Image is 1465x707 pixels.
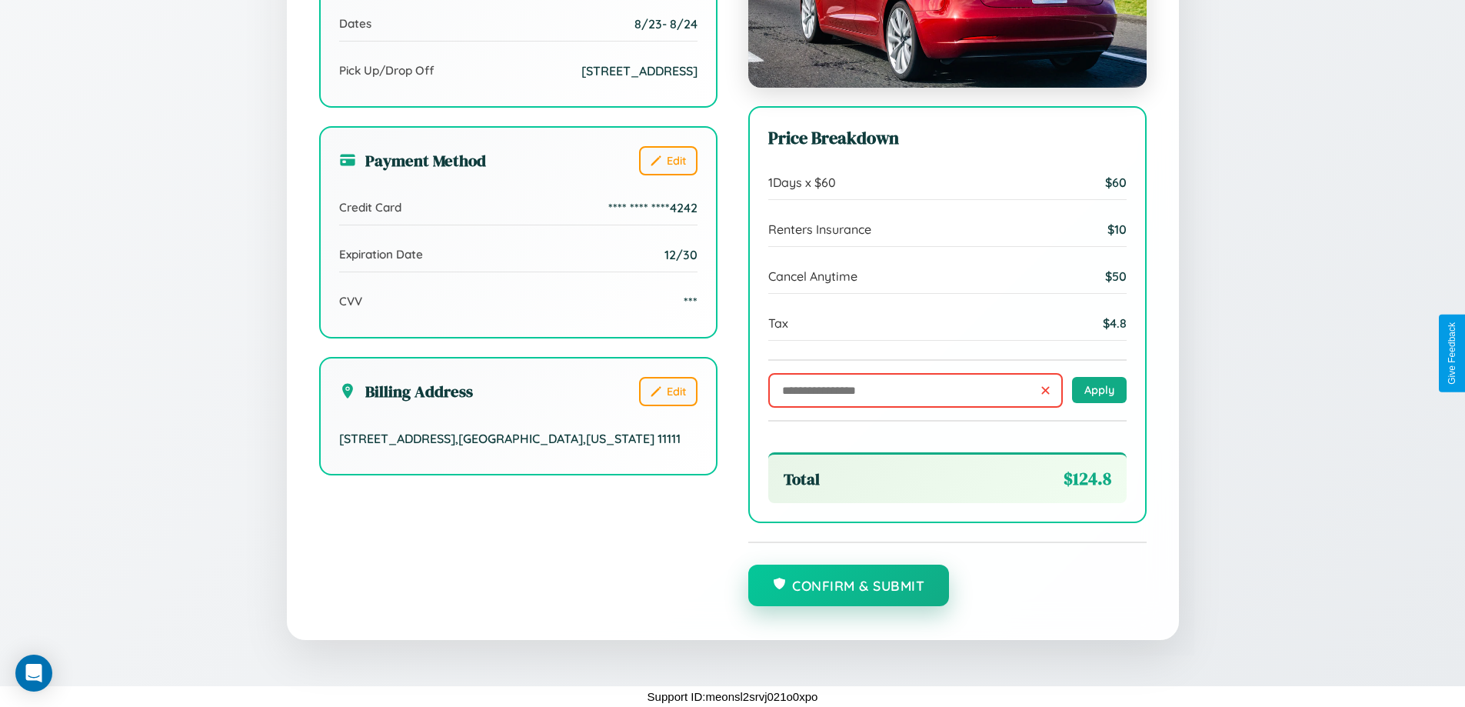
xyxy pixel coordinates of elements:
span: Pick Up/Drop Off [339,63,435,78]
h3: Billing Address [339,380,473,402]
span: $ 10 [1107,222,1127,237]
span: $ 50 [1105,268,1127,284]
div: Give Feedback [1447,322,1457,385]
span: $ 60 [1105,175,1127,190]
span: Total [784,468,820,490]
span: 8 / 23 - 8 / 24 [634,16,698,32]
h3: Payment Method [339,149,486,172]
div: Open Intercom Messenger [15,655,52,692]
h3: Price Breakdown [768,126,1127,150]
span: [STREET_ADDRESS] [581,63,698,78]
button: Edit [639,146,698,175]
span: $ 124.8 [1064,467,1111,491]
button: Edit [639,377,698,406]
span: Dates [339,16,371,31]
span: Renters Insurance [768,222,871,237]
span: Cancel Anytime [768,268,857,284]
span: $ 4.8 [1103,315,1127,331]
button: Confirm & Submit [748,565,950,606]
button: Apply [1072,377,1127,403]
span: Tax [768,315,788,331]
span: Expiration Date [339,247,423,262]
p: Support ID: meonsl2srvj021o0xpo [648,686,818,707]
span: 12/30 [664,247,698,262]
span: CVV [339,294,362,308]
span: [STREET_ADDRESS] , [GEOGRAPHIC_DATA] , [US_STATE] 11111 [339,431,681,446]
span: Credit Card [339,200,401,215]
span: 1 Days x $ 60 [768,175,836,190]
